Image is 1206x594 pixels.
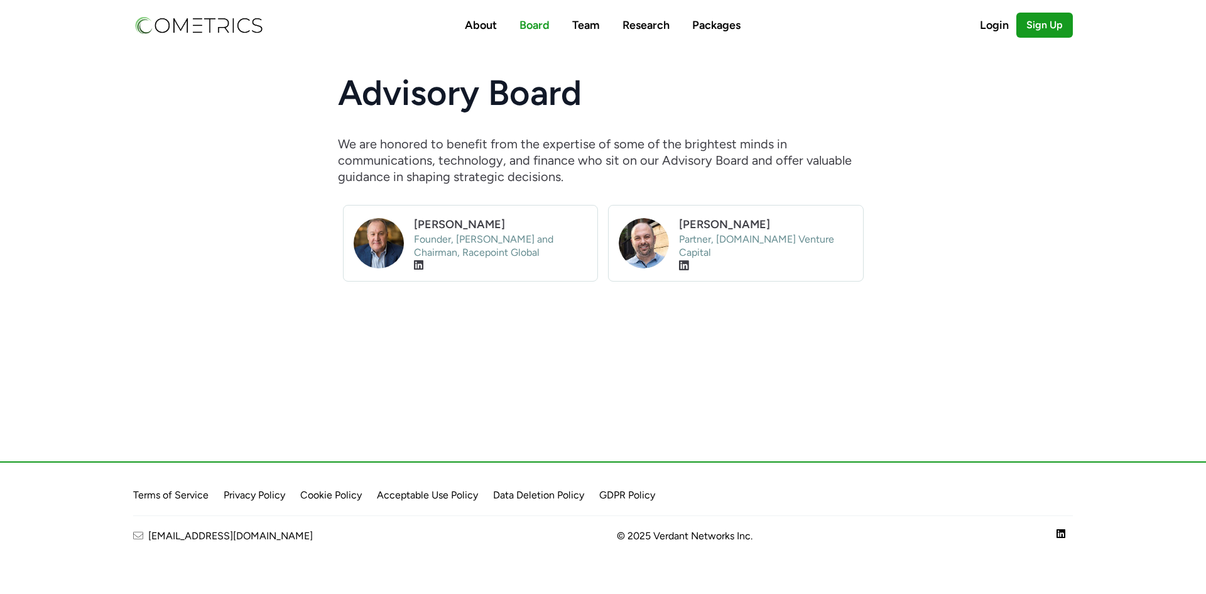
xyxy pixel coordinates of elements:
[133,489,209,501] a: Terms of Service
[354,218,404,268] img: team
[300,489,362,501] a: Cookie Policy
[338,136,869,185] p: We are honored to benefit from the expertise of some of the brightest minds in communications, te...
[619,218,669,268] img: team
[338,75,869,111] h1: Advisory Board
[133,14,264,36] img: Cometrics
[1016,13,1073,38] a: Sign Up
[1057,529,1065,544] a: Visit our company LinkedIn page
[679,258,689,272] a: Visit LinkedIn profile
[465,18,497,32] a: About
[493,489,584,501] a: Data Deletion Policy
[224,489,285,501] a: Privacy Policy
[622,18,670,32] a: Research
[679,216,853,233] h2: [PERSON_NAME]
[692,18,741,32] a: Packages
[414,233,588,260] p: Founder, [PERSON_NAME] and Chairman, Racepoint Global
[377,489,478,501] a: Acceptable Use Policy
[679,233,853,260] p: Partner, [DOMAIN_NAME] Venture Capital
[980,16,1016,34] a: Login
[414,258,424,272] a: Visit LinkedIn profile
[414,216,588,233] h2: [PERSON_NAME]
[519,18,550,32] a: Board
[133,529,313,544] a: [EMAIL_ADDRESS][DOMAIN_NAME]
[617,529,752,544] span: © 2025 Verdant Networks Inc.
[572,18,600,32] a: Team
[599,489,655,501] a: GDPR Policy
